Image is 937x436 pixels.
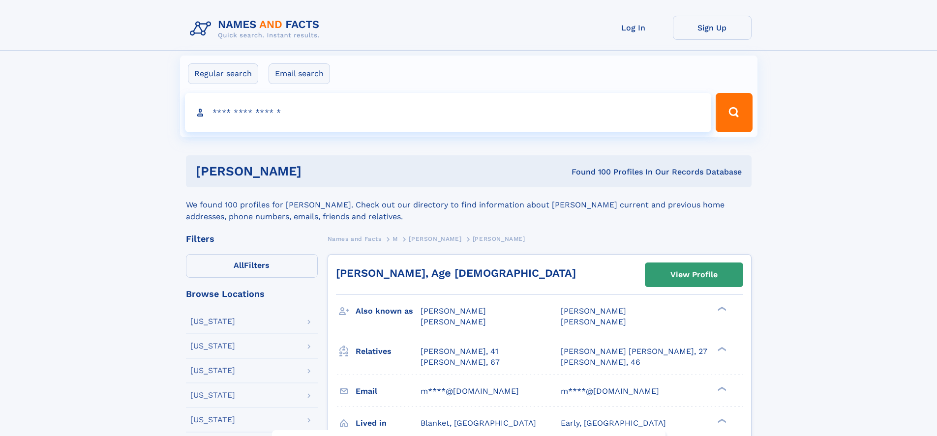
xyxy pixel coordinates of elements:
div: [US_STATE] [190,318,235,325]
a: M [393,233,398,245]
h3: Lived in [356,415,421,432]
a: Sign Up [673,16,752,40]
a: Names and Facts [328,233,382,245]
a: [PERSON_NAME], Age [DEMOGRAPHIC_DATA] [336,267,576,279]
div: Found 100 Profiles In Our Records Database [436,167,742,177]
span: [PERSON_NAME] [561,306,626,316]
span: [PERSON_NAME] [561,317,626,326]
div: [US_STATE] [190,416,235,424]
div: ❯ [715,346,727,352]
div: ❯ [715,385,727,392]
span: M [393,235,398,242]
span: [PERSON_NAME] [409,235,461,242]
h3: Relatives [356,343,421,360]
a: [PERSON_NAME], 67 [421,357,500,368]
div: We found 100 profiles for [PERSON_NAME]. Check out our directory to find information about [PERSO... [186,187,752,223]
div: [US_STATE] [190,391,235,399]
label: Filters [186,254,318,278]
span: Blanket, [GEOGRAPHIC_DATA] [421,418,536,428]
a: [PERSON_NAME], 41 [421,346,498,357]
h3: Email [356,383,421,400]
a: [PERSON_NAME] [PERSON_NAME], 27 [561,346,707,357]
button: Search Button [716,93,752,132]
div: Filters [186,234,318,243]
div: ❯ [715,306,727,312]
div: [US_STATE] [190,342,235,350]
a: View Profile [645,263,743,287]
input: search input [185,93,712,132]
label: Regular search [188,63,258,84]
span: [PERSON_NAME] [473,235,525,242]
a: [PERSON_NAME], 46 [561,357,640,368]
div: View Profile [670,263,718,286]
div: Browse Locations [186,290,318,298]
span: [PERSON_NAME] [421,317,486,326]
img: Logo Names and Facts [186,16,328,42]
span: [PERSON_NAME] [421,306,486,316]
div: ❯ [715,417,727,424]
div: [US_STATE] [190,367,235,375]
h3: Also known as [356,303,421,320]
a: [PERSON_NAME] [409,233,461,245]
label: Email search [269,63,330,84]
h1: [PERSON_NAME] [196,165,437,177]
a: Log In [594,16,673,40]
span: Early, [GEOGRAPHIC_DATA] [561,418,666,428]
span: All [234,261,244,270]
